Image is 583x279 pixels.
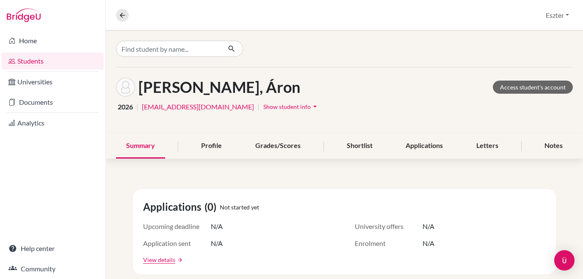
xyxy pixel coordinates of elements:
[143,255,175,264] a: View details
[263,100,320,113] button: Show student infoarrow_drop_down
[2,32,104,49] a: Home
[2,260,104,277] a: Community
[2,114,104,131] a: Analytics
[211,238,223,248] span: N/A
[493,81,573,94] a: Access student's account
[2,73,104,90] a: Universities
[257,102,260,112] span: |
[116,41,221,57] input: Find student by name...
[136,102,138,112] span: |
[423,238,434,248] span: N/A
[423,221,434,232] span: N/A
[116,78,135,97] img: Áron Kovács's avatar
[143,199,204,215] span: Applications
[211,221,223,232] span: N/A
[175,257,183,263] a: arrow_forward
[337,134,383,159] div: Shortlist
[204,199,220,215] span: (0)
[554,250,575,271] div: Open Intercom Messenger
[116,134,165,159] div: Summary
[143,238,211,248] span: Application sent
[2,53,104,70] a: Students
[263,103,311,110] span: Show student info
[143,221,211,232] span: Upcoming deadline
[220,203,259,212] span: Not started yet
[466,134,508,159] div: Letters
[542,7,573,23] button: Eszter
[395,134,453,159] div: Applications
[118,102,133,112] span: 2026
[311,102,319,111] i: arrow_drop_down
[355,221,423,232] span: University offers
[2,240,104,257] a: Help center
[2,94,104,111] a: Documents
[7,8,41,22] img: Bridge-U
[191,134,232,159] div: Profile
[534,134,573,159] div: Notes
[245,134,311,159] div: Grades/Scores
[355,238,423,248] span: Enrolment
[142,102,254,112] a: [EMAIL_ADDRESS][DOMAIN_NAME]
[138,78,300,96] h1: [PERSON_NAME], Áron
